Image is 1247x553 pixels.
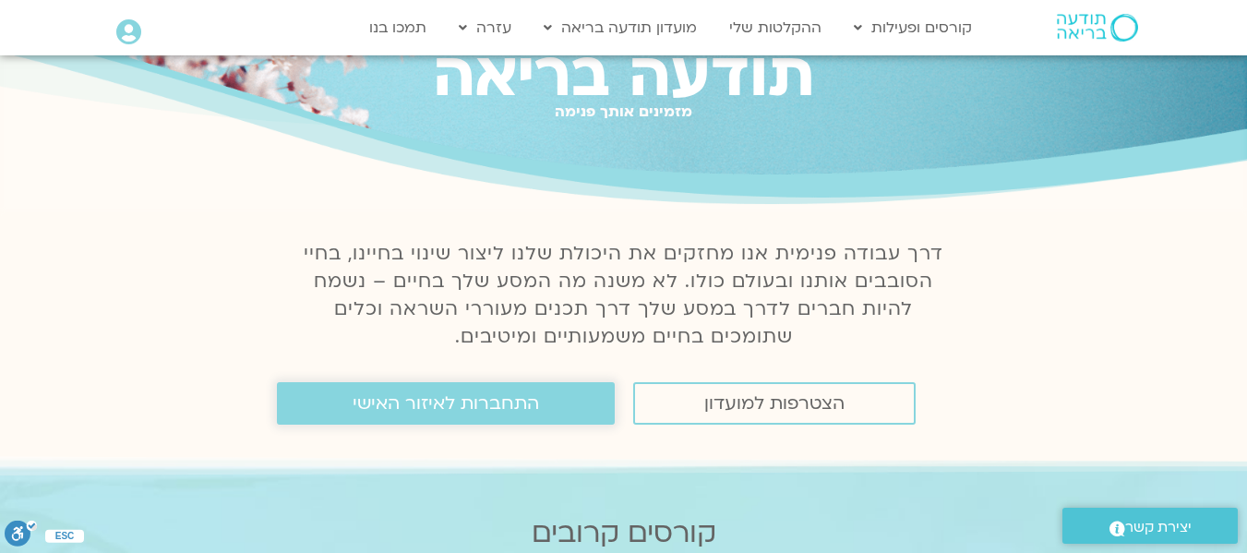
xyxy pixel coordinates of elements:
[1062,508,1238,544] a: יצירת קשר
[1057,14,1138,42] img: תודעה בריאה
[1125,515,1192,540] span: יצירת קשר
[450,10,521,45] a: עזרה
[633,382,916,425] a: הצטרפות למועדון
[845,10,981,45] a: קורסים ופעילות
[360,10,436,45] a: תמכו בנו
[353,393,539,414] span: התחברות לאיזור האישי
[534,10,706,45] a: מועדון תודעה בריאה
[704,393,845,414] span: הצטרפות למועדון
[49,517,1199,549] h2: קורסים קרובים
[277,382,615,425] a: התחברות לאיזור האישי
[294,240,954,351] p: דרך עבודה פנימית אנו מחזקים את היכולת שלנו ליצור שינוי בחיינו, בחיי הסובבים אותנו ובעולם כולו. לא...
[720,10,831,45] a: ההקלטות שלי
